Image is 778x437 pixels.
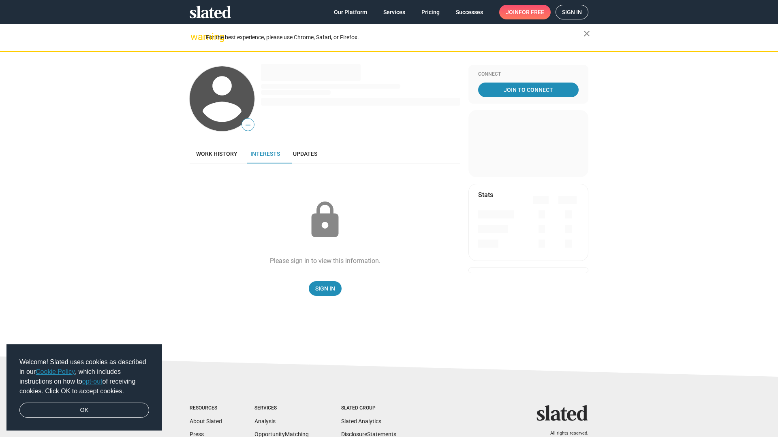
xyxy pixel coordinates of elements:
a: Cookie Policy [36,368,75,375]
a: Slated Analytics [341,418,381,424]
a: dismiss cookie message [19,403,149,418]
div: Connect [478,71,579,78]
a: Joinfor free [499,5,551,19]
a: Sign in [556,5,588,19]
a: Sign In [309,281,342,296]
a: Pricing [415,5,446,19]
a: Updates [286,144,324,163]
mat-icon: warning [190,32,200,42]
mat-icon: lock [305,200,345,240]
div: cookieconsent [6,344,162,431]
div: Services [254,405,309,412]
span: Services [383,5,405,19]
span: Our Platform [334,5,367,19]
div: For the best experience, please use Chrome, Safari, or Firefox. [206,32,583,43]
a: About Slated [190,418,222,424]
span: Join To Connect [480,83,577,97]
span: Work history [196,151,237,157]
span: Welcome! Slated uses cookies as described in our , which includes instructions on how to of recei... [19,357,149,396]
a: Interests [244,144,286,163]
div: Slated Group [341,405,396,412]
a: Successes [449,5,489,19]
mat-card-title: Stats [478,191,493,199]
span: — [242,120,254,130]
a: Services [377,5,412,19]
a: Join To Connect [478,83,579,97]
span: Pricing [421,5,440,19]
a: opt-out [82,378,103,385]
span: for free [519,5,544,19]
a: Analysis [254,418,276,424]
span: Successes [456,5,483,19]
span: Interests [250,151,280,157]
a: Our Platform [327,5,374,19]
span: Join [506,5,544,19]
div: Please sign in to view this information. [270,257,380,265]
div: Resources [190,405,222,412]
span: Sign in [562,5,582,19]
a: Work history [190,144,244,163]
span: Sign In [315,281,335,296]
span: Updates [293,151,317,157]
mat-icon: close [582,29,592,38]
